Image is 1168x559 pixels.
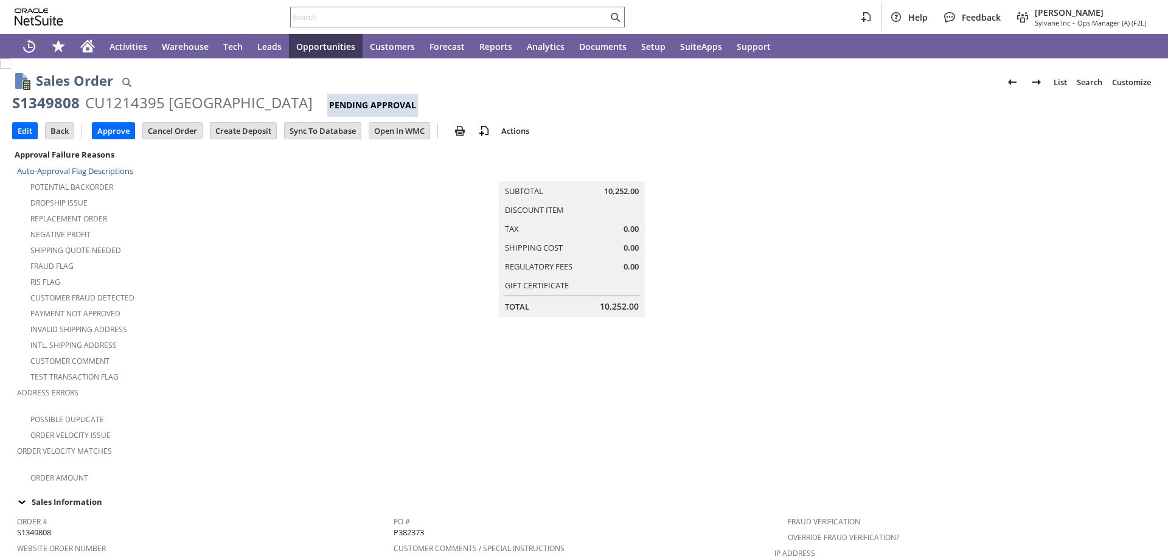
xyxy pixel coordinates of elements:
a: Customer Comment [30,356,109,366]
input: Back [46,123,74,139]
span: SuiteApps [680,41,722,52]
a: Order Velocity Issue [30,430,111,440]
a: Setup [634,34,673,58]
span: - [1072,18,1075,27]
a: Subtotal [505,186,543,196]
a: Leads [250,34,289,58]
svg: Recent Records [22,39,36,54]
div: CU1214395 [GEOGRAPHIC_DATA] [85,93,313,113]
a: Customer Comments / Special Instructions [394,543,565,554]
a: Forecast [422,34,472,58]
a: Recent Records [15,34,44,58]
span: Activities [109,41,147,52]
caption: Summary [499,162,645,181]
a: Tech [216,34,250,58]
a: Fraud Flag [30,261,74,271]
div: Approval Failure Reasons [12,147,389,162]
img: print.svg [453,123,467,138]
span: Support [737,41,771,52]
a: Payment not approved [30,308,120,319]
a: IP Address [774,548,815,558]
a: Auto-Approval Flag Descriptions [17,165,133,176]
h1: Sales Order [36,71,113,91]
a: Test Transaction Flag [30,372,119,382]
a: PO # [394,516,410,527]
a: Replacement Order [30,214,107,224]
span: Tech [223,41,243,52]
a: Total [505,301,529,312]
span: Analytics [527,41,565,52]
a: Potential Backorder [30,182,113,192]
a: Possible Duplicate [30,414,104,425]
a: RIS flag [30,277,60,287]
span: Leads [257,41,282,52]
a: Analytics [520,34,572,58]
a: Customer Fraud Detected [30,293,134,303]
svg: Shortcuts [51,39,66,54]
div: Shortcuts [44,34,73,58]
a: Shipping Cost [505,242,563,253]
a: Reports [472,34,520,58]
a: Opportunities [289,34,363,58]
a: Intl. Shipping Address [30,340,117,350]
a: Home [73,34,102,58]
a: Order Amount [30,473,88,483]
span: Help [908,12,928,23]
input: Approve [92,123,134,139]
div: Sales Information [12,494,1151,510]
a: Address Errors [17,387,78,398]
span: Setup [641,41,666,52]
span: 0.00 [624,242,639,254]
a: Gift Certificate [505,280,569,291]
img: Previous [1005,75,1020,89]
span: P382373 [394,527,424,538]
span: Customers [370,41,415,52]
a: List [1049,72,1072,92]
a: Actions [496,125,534,136]
td: Sales Information [12,494,1156,510]
span: Reports [479,41,512,52]
span: 0.00 [624,261,639,273]
a: Shipping Quote Needed [30,245,121,255]
a: Warehouse [155,34,216,58]
a: Invalid Shipping Address [30,324,127,335]
div: Pending Approval [327,94,418,117]
a: Regulatory Fees [505,261,572,272]
input: Create Deposit [210,123,276,139]
a: Order # [17,516,47,527]
a: Customers [363,34,422,58]
a: Tax [505,223,519,234]
a: Negative Profit [30,229,91,240]
img: Next [1029,75,1044,89]
a: Dropship Issue [30,198,88,208]
img: Quick Find [119,75,134,89]
img: add-record.svg [477,123,492,138]
span: Sylvane Inc [1035,18,1070,27]
a: Override Fraud Verification? [788,532,899,543]
svg: Search [608,10,622,24]
span: Ops Manager (A) (F2L) [1077,18,1146,27]
input: Search [291,10,608,24]
span: [PERSON_NAME] [1035,7,1146,18]
span: 10,252.00 [604,186,639,197]
a: Website Order Number [17,543,106,554]
a: Support [729,34,778,58]
svg: Home [80,39,95,54]
svg: logo [15,9,63,26]
a: Order Velocity Matches [17,446,112,456]
span: Warehouse [162,41,209,52]
a: Activities [102,34,155,58]
span: 10,252.00 [600,300,639,313]
a: SuiteApps [673,34,729,58]
input: Sync To Database [285,123,361,139]
input: Cancel Order [143,123,202,139]
input: Edit [13,123,37,139]
a: Discount Item [505,204,564,215]
span: Forecast [429,41,465,52]
a: Customize [1107,72,1156,92]
div: S1349808 [12,93,80,113]
span: Feedback [962,12,1001,23]
a: Search [1072,72,1107,92]
span: Documents [579,41,627,52]
input: Open In WMC [369,123,429,139]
